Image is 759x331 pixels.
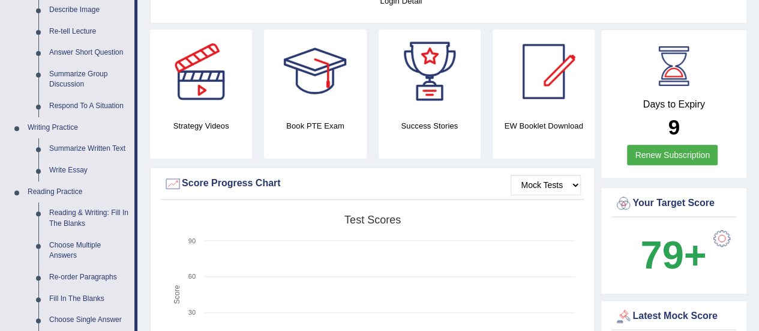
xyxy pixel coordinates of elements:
a: Writing Practice [22,117,134,139]
text: 90 [188,237,196,244]
div: Score Progress Chart [164,175,581,193]
a: Answer Short Question [44,42,134,64]
a: Write Essay [44,160,134,181]
a: Reading & Writing: Fill In The Blanks [44,202,134,234]
text: 30 [188,309,196,316]
a: Respond To A Situation [44,96,134,117]
div: Your Target Score [614,195,733,213]
a: Re-order Paragraphs [44,267,134,288]
a: Reading Practice [22,181,134,203]
h4: Days to Expiry [614,99,733,110]
a: Choose Single Answer [44,309,134,331]
div: Latest Mock Score [614,308,733,326]
b: 79+ [640,233,706,277]
a: Renew Subscription [627,145,718,165]
h4: Success Stories [379,120,481,132]
a: Re-tell Lecture [44,21,134,43]
a: Choose Multiple Answers [44,235,134,267]
h4: Strategy Videos [150,120,252,132]
text: 60 [188,273,196,280]
a: Fill In The Blanks [44,288,134,310]
h4: EW Booklet Download [493,120,595,132]
a: Summarize Written Text [44,138,134,160]
tspan: Score [173,285,181,304]
h4: Book PTE Exam [264,120,366,132]
tspan: Test scores [344,214,401,226]
a: Summarize Group Discussion [44,64,134,96]
b: 9 [668,115,679,139]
